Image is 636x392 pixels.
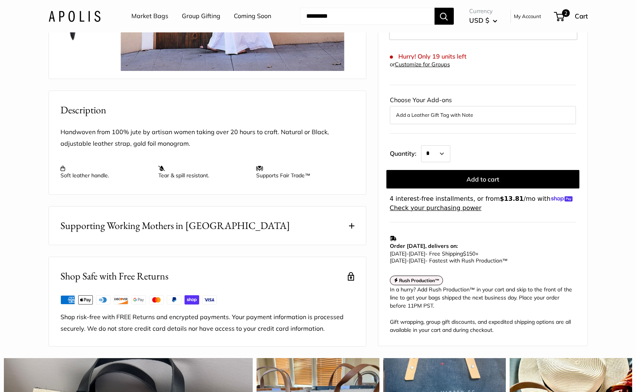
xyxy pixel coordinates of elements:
[390,250,406,257] span: [DATE]
[158,165,248,179] p: Tear & spill resistant.
[256,165,346,179] p: Supports Fair Trade™
[395,61,450,68] a: Customize for Groups
[409,257,425,264] span: [DATE]
[390,53,467,61] span: Hurry! Only 19 units left
[409,250,425,257] span: [DATE]
[60,103,354,118] h2: Description
[60,50,85,75] img: Mercado Woven in Black | Estimated Ship: Oct. 19th
[575,12,588,20] span: Cart
[60,269,168,284] h2: Shop Safe with Free Returns
[469,6,497,17] span: Currency
[406,250,409,257] span: -
[60,218,290,233] span: Supporting Working Mothers in [GEOGRAPHIC_DATA]
[234,10,271,22] a: Coming Soon
[390,143,421,162] label: Quantity:
[390,250,572,264] p: - Free Shipping +
[60,165,151,179] p: Soft leather handle.
[390,242,458,249] strong: Order [DATE], delivers on:
[396,111,570,120] button: Add a Leather Gift Tag with Note
[300,8,435,25] input: Search...
[182,10,220,22] a: Group Gifting
[390,59,450,70] div: or
[386,170,579,188] button: Add to cart
[59,49,87,76] a: Mercado Woven in Black | Estimated Ship: Oct. 19th
[469,14,497,27] button: USD $
[390,95,576,124] div: Choose Your Add-ons
[390,257,406,264] span: [DATE]
[514,12,541,21] a: My Account
[562,9,569,17] span: 2
[390,257,508,264] span: - Fastest with Rush Production™
[555,10,588,22] a: 2 Cart
[60,311,354,335] p: Shop risk-free with FREE Returns and encrypted payments. Your payment information is processed se...
[406,257,409,264] span: -
[469,16,489,24] span: USD $
[49,207,366,245] button: Supporting Working Mothers in [GEOGRAPHIC_DATA]
[131,10,168,22] a: Market Bags
[390,286,576,335] div: In a hurry? Add Rush Production™ in your cart and skip to the front of the line to get your bags ...
[435,8,454,25] button: Search
[463,250,475,257] span: $150
[399,278,440,283] strong: Rush Production™
[60,128,329,147] span: Handwoven from 100% jute by artisan women taking over 20 hours to craft. Natural or Black, adjust...
[49,10,101,22] img: Apolis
